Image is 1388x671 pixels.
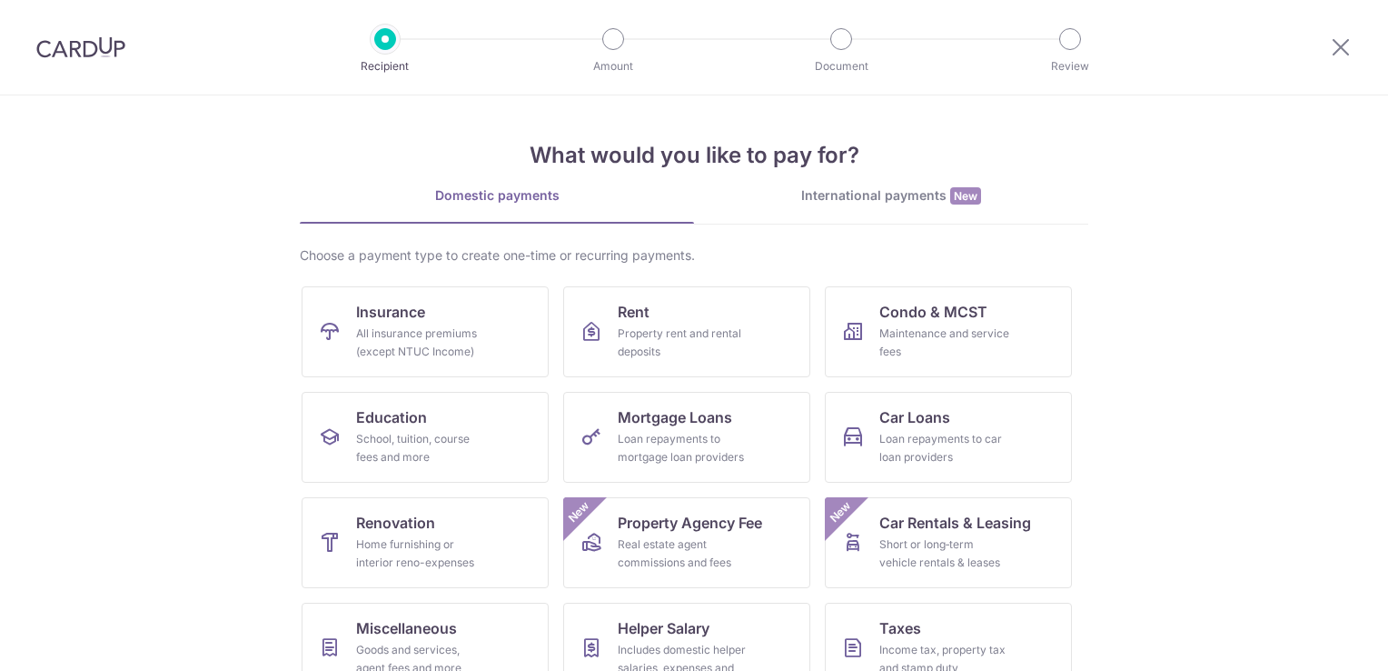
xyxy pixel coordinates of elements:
div: Loan repayments to car loan providers [879,430,1010,466]
a: Condo & MCSTMaintenance and service fees [825,286,1072,377]
div: Short or long‑term vehicle rentals & leases [879,536,1010,572]
p: Recipient [318,57,452,75]
p: Amount [546,57,680,75]
div: Loan repayments to mortgage loan providers [618,430,749,466]
p: Document [774,57,908,75]
img: CardUp [36,36,125,58]
div: International payments [694,186,1088,205]
div: Property rent and rental deposits [618,325,749,361]
p: Review [1003,57,1137,75]
a: Mortgage LoansLoan repayments to mortgage loan providers [563,392,810,483]
div: Domestic payments [300,186,694,205]
div: Home furnishing or interior reno-expenses [356,536,487,572]
span: New [826,497,856,527]
h4: What would you like to pay for? [300,139,1088,172]
span: Car Rentals & Leasing [879,512,1031,534]
a: InsuranceAll insurance premiums (except NTUC Income) [302,286,549,377]
a: RentProperty rent and rental deposits [563,286,810,377]
span: Property Agency Fee [618,512,762,534]
a: Car LoansLoan repayments to car loan providers [825,392,1072,483]
span: New [564,497,594,527]
a: Property Agency FeeReal estate agent commissions and feesNew [563,497,810,588]
span: Rent [618,301,649,323]
span: Renovation [356,512,435,534]
div: Choose a payment type to create one-time or recurring payments. [300,246,1088,265]
span: Helper Salary [618,617,709,639]
a: Car Rentals & LeasingShort or long‑term vehicle rentals & leasesNew [825,497,1072,588]
span: Miscellaneous [356,617,457,639]
span: Condo & MCST [879,301,987,323]
span: Taxes [879,617,921,639]
a: RenovationHome furnishing or interior reno-expenses [302,497,549,588]
span: New [950,187,981,205]
span: Car Loans [879,406,950,428]
span: Education [356,406,427,428]
span: Insurance [356,301,425,323]
div: Real estate agent commissions and fees [618,536,749,572]
span: Mortgage Loans [618,406,732,428]
div: All insurance premiums (except NTUC Income) [356,325,487,361]
div: School, tuition, course fees and more [356,430,487,466]
a: EducationSchool, tuition, course fees and more [302,392,549,483]
div: Maintenance and service fees [879,325,1010,361]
